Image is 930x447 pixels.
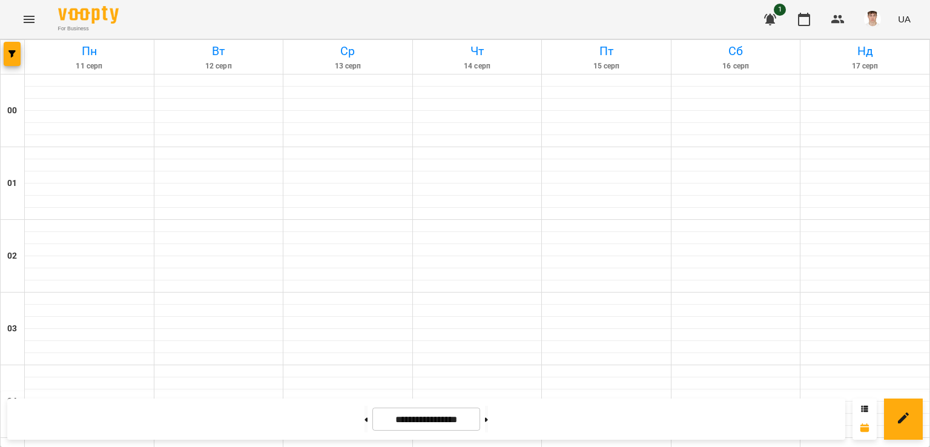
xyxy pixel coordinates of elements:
h6: Сб [673,42,799,61]
h6: 17 серп [802,61,928,72]
img: Voopty Logo [58,6,119,24]
h6: 02 [7,250,17,263]
h6: Чт [415,42,540,61]
h6: Нд [802,42,928,61]
h6: Вт [156,42,282,61]
h6: 14 серп [415,61,540,72]
h6: 12 серп [156,61,282,72]
span: For Business [58,25,119,33]
h6: Пт [544,42,669,61]
h6: 16 серп [673,61,799,72]
h6: Пн [27,42,152,61]
h6: 00 [7,104,17,118]
h6: 13 серп [285,61,411,72]
button: Menu [15,5,44,34]
h6: 01 [7,177,17,190]
h6: 03 [7,322,17,336]
span: 1 [774,4,786,16]
img: 8fe045a9c59afd95b04cf3756caf59e6.jpg [864,11,881,28]
button: UA [893,8,915,30]
h6: 11 серп [27,61,152,72]
h6: Ср [285,42,411,61]
span: UA [898,13,911,25]
h6: 15 серп [544,61,669,72]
